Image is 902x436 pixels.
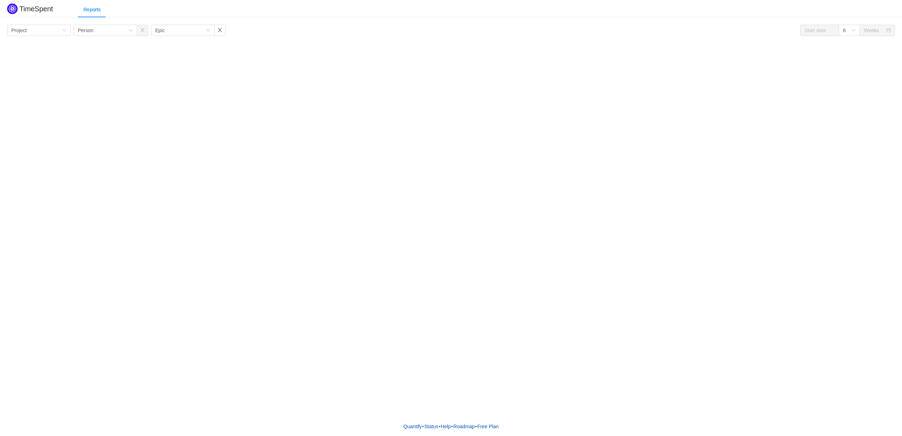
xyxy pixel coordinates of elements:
[477,421,499,432] button: Free Plan
[403,421,422,432] a: Quantify
[11,25,27,36] div: Project
[19,5,53,13] h2: TimeSpent
[843,25,846,36] div: 6
[78,25,93,36] div: Person
[800,25,839,36] input: Start date
[440,421,451,432] a: Help
[424,421,439,432] a: Status
[851,28,856,33] i: icon: down
[62,28,66,33] i: icon: down
[451,424,453,429] span: •
[214,25,225,36] button: icon: close
[206,28,210,33] i: icon: down
[422,424,424,429] span: •
[155,25,165,36] div: Epic
[129,28,133,33] i: icon: down
[137,25,148,36] button: icon: close
[453,421,475,432] a: Roadmap
[78,2,106,18] div: Reports
[439,424,440,429] span: •
[886,28,891,33] i: icon: calendar
[7,4,18,14] img: Quantify logo
[475,424,477,429] span: •
[864,25,879,36] div: Weeks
